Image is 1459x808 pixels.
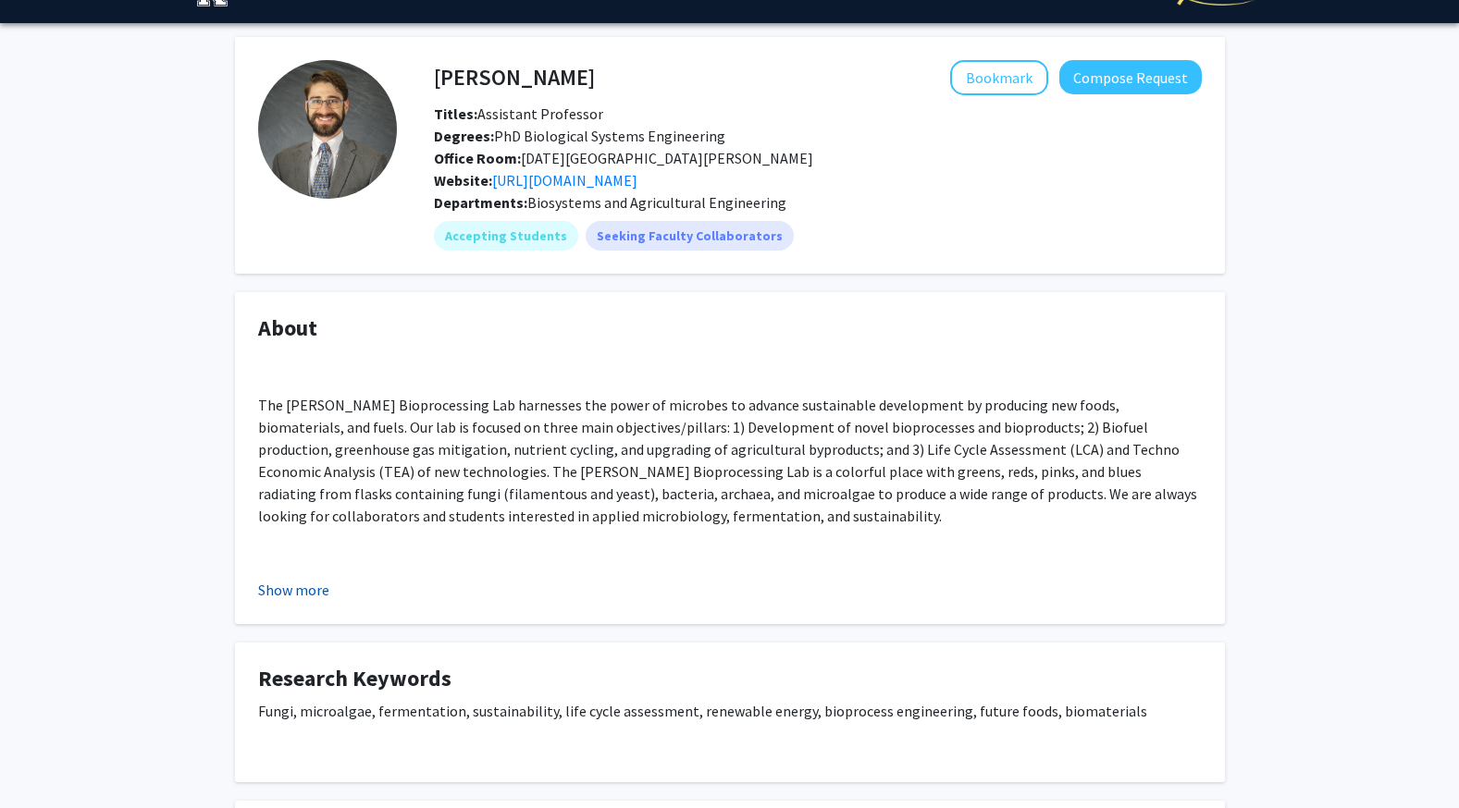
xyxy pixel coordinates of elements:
img: Profile Picture [258,60,397,199]
span: Assistant Professor [434,104,603,123]
b: Website: [434,171,492,190]
iframe: Chat [14,725,79,794]
mat-chip: Seeking Faculty Collaborators [586,221,794,251]
p: The [PERSON_NAME] Bioprocessing Lab harnesses the power of microbes to advance sustainable develo... [258,394,1202,527]
div: Fungi, microalgae, fermentation, sustainability, life cycle assessment, renewable energy, bioproc... [258,700,1202,759]
span: [DATE][GEOGRAPHIC_DATA][PERSON_NAME] [434,149,813,167]
button: Compose Request to Tyler Barzee [1059,60,1202,94]
b: Office Room: [434,149,521,167]
a: Opens in a new tab [492,171,637,190]
b: Degrees: [434,127,494,145]
button: Add Tyler Barzee to Bookmarks [950,60,1048,95]
b: Departments: [434,193,527,212]
span: ab is a colorful place with greens, reds, pinks, and blues radiating from flasks containing fungi... [258,462,1197,525]
h4: Research Keywords [258,666,1202,692]
button: Show more [258,579,329,601]
b: Titles: [434,104,477,123]
mat-chip: Accepting Students [434,221,578,251]
h4: [PERSON_NAME] [434,60,595,94]
span: PhD Biological Systems Engineering [434,127,725,145]
span: Biosystems and Agricultural Engineering [527,193,786,212]
h4: About [258,315,1202,342]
